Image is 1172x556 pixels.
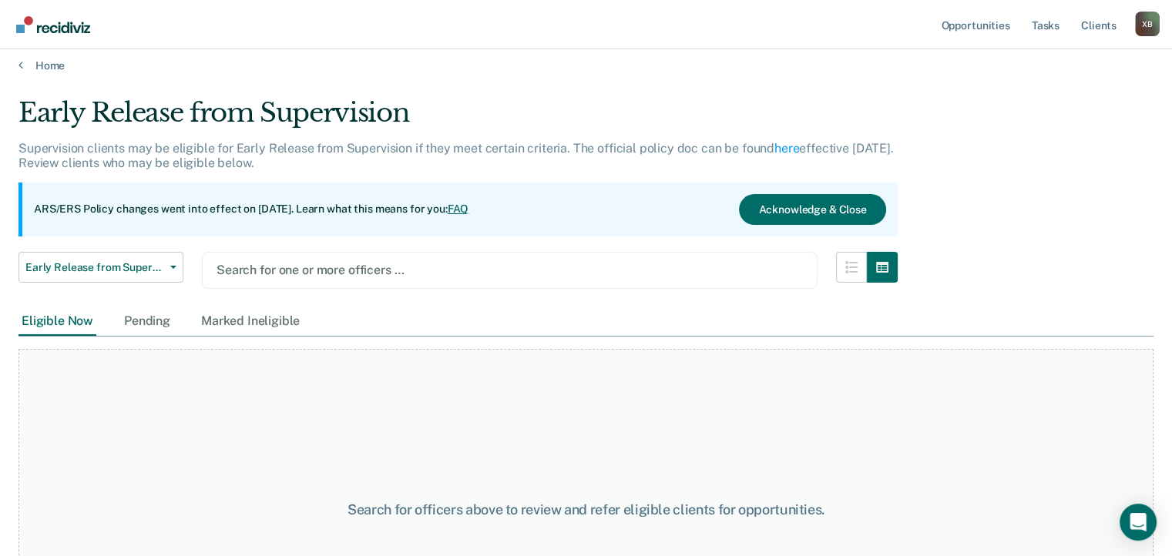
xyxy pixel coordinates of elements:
[1135,12,1160,36] div: X B
[739,194,885,225] button: Acknowledge & Close
[25,261,164,274] span: Early Release from Supervision
[18,141,894,170] p: Supervision clients may be eligible for Early Release from Supervision if they meet certain crite...
[448,203,469,215] a: FAQ
[774,141,799,156] a: here
[18,252,183,283] button: Early Release from Supervision
[1135,12,1160,36] button: Profile dropdown button
[34,202,468,217] p: ARS/ERS Policy changes went into effect on [DATE]. Learn what this means for you:
[1120,504,1157,541] div: Open Intercom Messenger
[16,16,90,33] img: Recidiviz
[121,307,173,336] div: Pending
[18,97,898,141] div: Early Release from Supervision
[18,59,1154,72] a: Home
[198,307,303,336] div: Marked Ineligible
[18,307,96,336] div: Eligible Now
[303,501,870,518] div: Search for officers above to review and refer eligible clients for opportunities.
